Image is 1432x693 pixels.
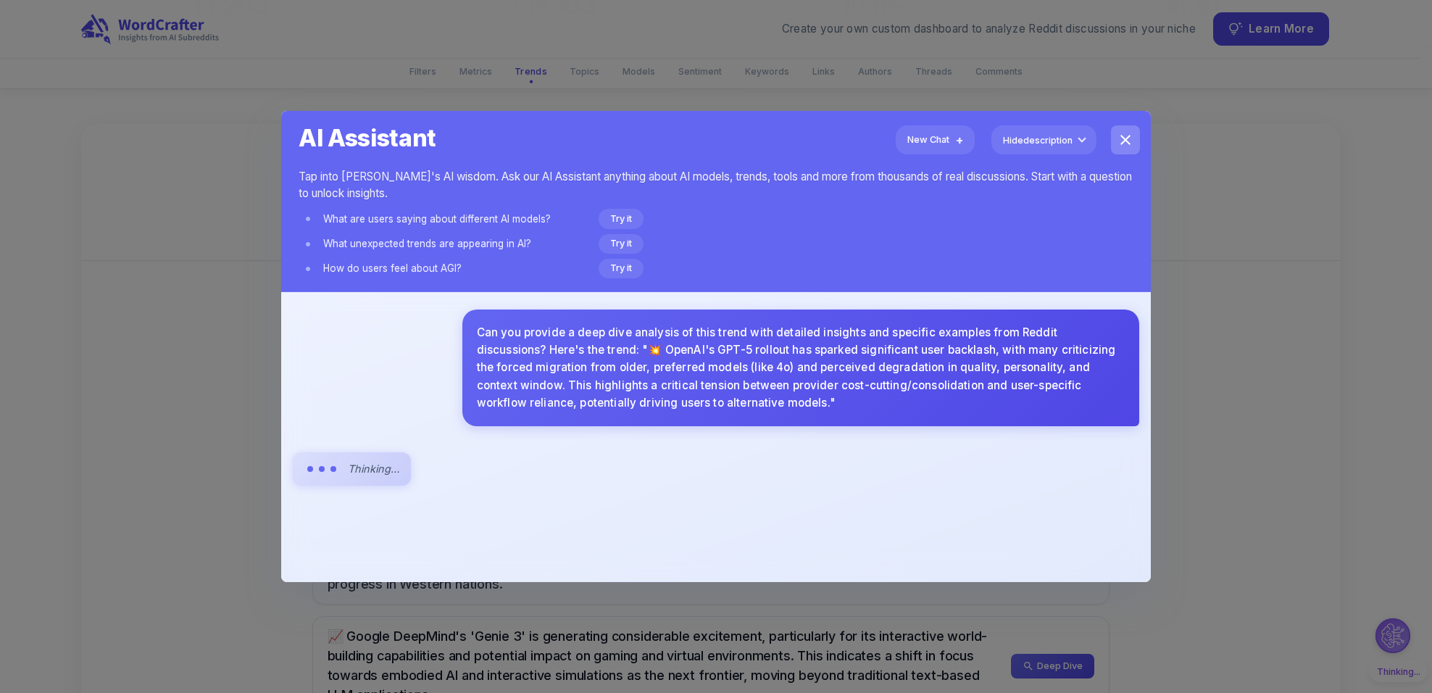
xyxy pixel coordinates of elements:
span: What are users saying about different AI models? [323,212,599,226]
button: Try it [599,209,644,228]
button: Hidedescription [991,125,1096,154]
button: Try it [599,259,644,278]
span: New Chat [907,132,949,148]
p: Thinking… [348,461,399,477]
p: Tap into [PERSON_NAME]'s AI wisdom. Ask our AI Assistant anything about AI models, trends, tools ... [299,169,1133,202]
button: New Chat [896,125,975,154]
h5: AI Assistant [299,117,1133,154]
span: Hide description [1003,133,1073,148]
p: Can you provide a deep dive analysis of this trend with detailed insights and specific examples f... [477,324,1125,412]
button: Try it [599,234,644,254]
button: close [1111,125,1140,154]
span: How do users feel about AGI? [323,262,599,275]
span: What unexpected trends are appearing in AI? [323,237,599,251]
